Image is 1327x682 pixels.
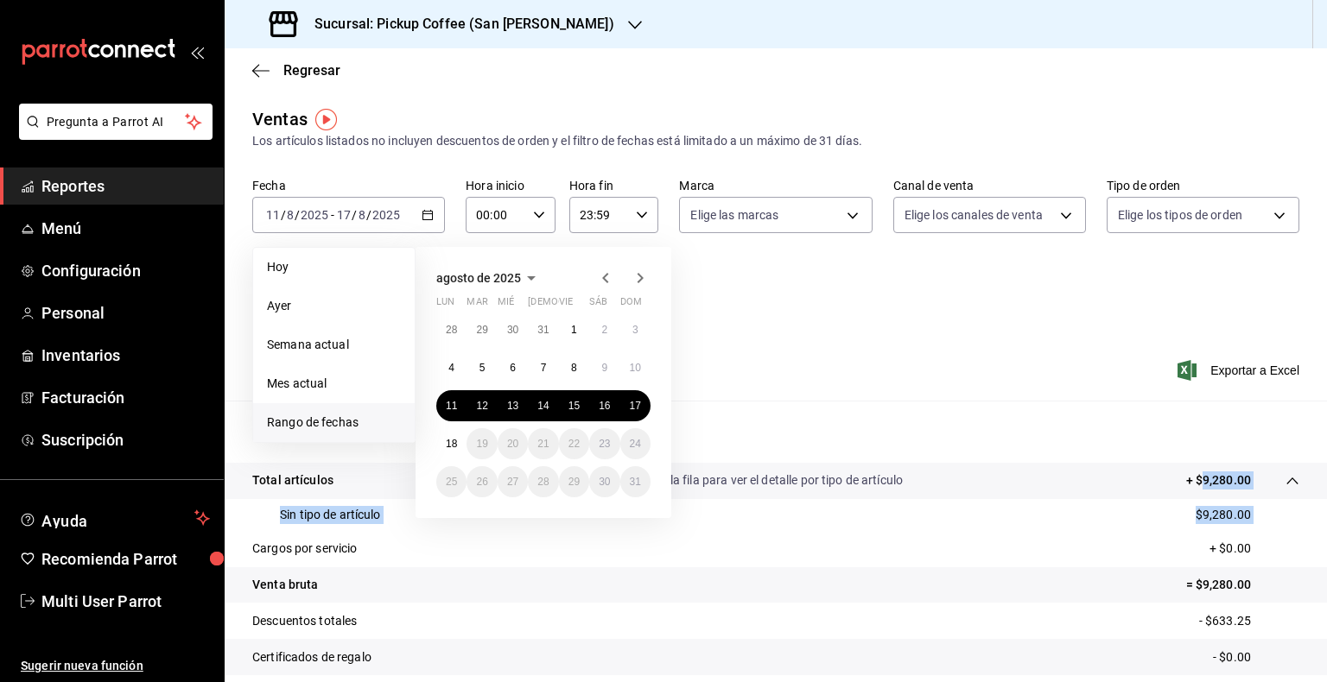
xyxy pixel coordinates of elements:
abbr: 17 de agosto de 2025 [630,400,641,412]
abbr: 11 de agosto de 2025 [446,400,457,412]
label: Hora fin [569,180,659,192]
label: Canal de venta [893,180,1086,192]
span: Suscripción [41,428,210,452]
p: Resumen [252,421,1299,442]
label: Fecha [252,180,445,192]
input: ---- [300,208,329,222]
p: Total artículos [252,471,333,489]
button: 19 de agosto de 2025 [467,428,497,459]
abbr: domingo [620,296,642,314]
span: Reportes [41,174,210,198]
abbr: 28 de agosto de 2025 [537,476,549,488]
span: Menú [41,217,210,240]
abbr: 30 de agosto de 2025 [599,476,610,488]
p: Descuentos totales [252,612,357,630]
div: Ventas [252,106,308,132]
span: Personal [41,301,210,325]
span: Regresar [283,62,340,79]
span: - [331,208,334,222]
label: Tipo de orden [1107,180,1299,192]
p: + $0.00 [1210,540,1299,558]
abbr: jueves [528,296,630,314]
button: agosto de 2025 [436,268,542,288]
abbr: 19 de agosto de 2025 [476,438,487,450]
button: 21 de agosto de 2025 [528,428,558,459]
button: 15 de agosto de 2025 [559,390,589,421]
label: Marca [679,180,872,192]
button: 10 de agosto de 2025 [620,352,651,383]
button: 25 de agosto de 2025 [436,466,467,497]
p: Da clic en la fila para ver el detalle por tipo de artículo [616,471,903,489]
p: Venta bruta [252,576,318,594]
button: 23 de agosto de 2025 [589,428,619,459]
p: = $9,280.00 [1186,576,1299,594]
abbr: 28 de julio de 2025 [446,324,457,336]
button: 28 de agosto de 2025 [528,466,558,497]
button: 31 de julio de 2025 [528,314,558,345]
abbr: 14 de agosto de 2025 [537,400,549,412]
button: 2 de agosto de 2025 [589,314,619,345]
abbr: 23 de agosto de 2025 [599,438,610,450]
span: Ayer [267,297,401,315]
span: Elige los tipos de orden [1118,206,1242,224]
label: Hora inicio [466,180,556,192]
button: 18 de agosto de 2025 [436,428,467,459]
div: Los artículos listados no incluyen descuentos de orden y el filtro de fechas está limitado a un m... [252,132,1299,150]
abbr: 27 de agosto de 2025 [507,476,518,488]
button: 16 de agosto de 2025 [589,390,619,421]
input: -- [286,208,295,222]
abbr: 2 de agosto de 2025 [601,324,607,336]
input: -- [265,208,281,222]
abbr: martes [467,296,487,314]
button: 30 de agosto de 2025 [589,466,619,497]
abbr: 20 de agosto de 2025 [507,438,518,450]
abbr: 10 de agosto de 2025 [630,362,641,374]
button: 30 de julio de 2025 [498,314,528,345]
abbr: 30 de julio de 2025 [507,324,518,336]
abbr: 21 de agosto de 2025 [537,438,549,450]
abbr: 13 de agosto de 2025 [507,400,518,412]
abbr: 7 de agosto de 2025 [541,362,547,374]
button: 9 de agosto de 2025 [589,352,619,383]
p: $9,280.00 [1196,506,1251,524]
button: 13 de agosto de 2025 [498,390,528,421]
span: Elige las marcas [690,206,778,224]
img: Tooltip marker [315,109,337,130]
abbr: 31 de julio de 2025 [537,324,549,336]
span: Semana actual [267,336,401,354]
span: Ayuda [41,508,187,528]
button: 29 de julio de 2025 [467,314,497,345]
p: Sin tipo de artículo [280,506,381,524]
abbr: viernes [559,296,573,314]
button: 20 de agosto de 2025 [498,428,528,459]
abbr: 5 de agosto de 2025 [479,362,486,374]
abbr: 25 de agosto de 2025 [446,476,457,488]
button: 5 de agosto de 2025 [467,352,497,383]
button: 31 de agosto de 2025 [620,466,651,497]
abbr: 26 de agosto de 2025 [476,476,487,488]
button: 8 de agosto de 2025 [559,352,589,383]
button: 7 de agosto de 2025 [528,352,558,383]
button: 17 de agosto de 2025 [620,390,651,421]
button: 4 de agosto de 2025 [436,352,467,383]
span: Recomienda Parrot [41,547,210,571]
abbr: 18 de agosto de 2025 [446,438,457,450]
abbr: 8 de agosto de 2025 [571,362,577,374]
span: Pregunta a Parrot AI [47,113,186,131]
span: Hoy [267,258,401,276]
button: 24 de agosto de 2025 [620,428,651,459]
abbr: sábado [589,296,607,314]
span: Facturación [41,386,210,409]
p: Cargos por servicio [252,540,358,558]
button: 6 de agosto de 2025 [498,352,528,383]
span: Elige los canales de venta [905,206,1043,224]
button: 22 de agosto de 2025 [559,428,589,459]
abbr: lunes [436,296,454,314]
span: Mes actual [267,375,401,393]
button: 28 de julio de 2025 [436,314,467,345]
button: 26 de agosto de 2025 [467,466,497,497]
button: Exportar a Excel [1181,360,1299,381]
abbr: 16 de agosto de 2025 [599,400,610,412]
